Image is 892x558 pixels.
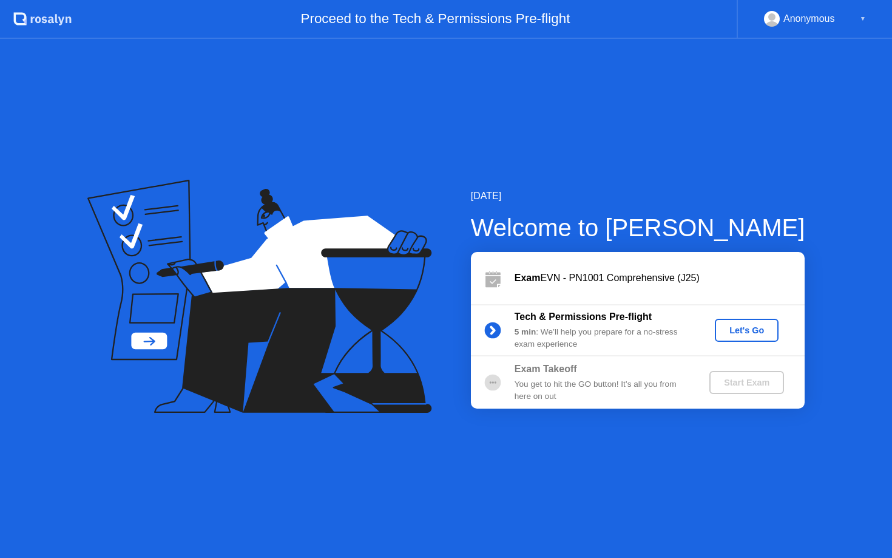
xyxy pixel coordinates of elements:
[720,325,774,335] div: Let's Go
[783,11,835,27] div: Anonymous
[515,271,805,285] div: EVN - PN1001 Comprehensive (J25)
[471,209,805,246] div: Welcome to [PERSON_NAME]
[515,273,541,283] b: Exam
[515,326,689,351] div: : We’ll help you prepare for a no-stress exam experience
[515,378,689,403] div: You get to hit the GO button! It’s all you from here on out
[714,378,779,387] div: Start Exam
[709,371,784,394] button: Start Exam
[471,189,805,203] div: [DATE]
[515,364,577,374] b: Exam Takeoff
[515,311,652,322] b: Tech & Permissions Pre-flight
[715,319,779,342] button: Let's Go
[515,327,536,336] b: 5 min
[860,11,866,27] div: ▼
